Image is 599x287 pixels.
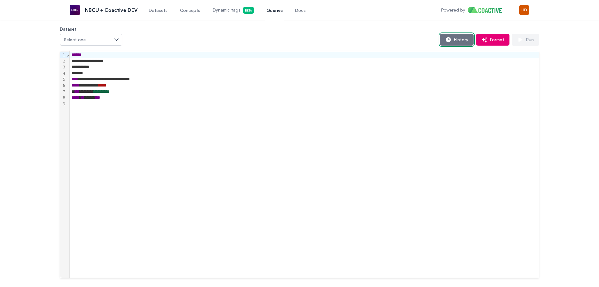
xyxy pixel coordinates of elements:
p: NBCU + Coactive DEV [85,6,138,14]
div: 8 [60,95,66,101]
span: Run [524,37,534,43]
button: History [440,34,474,46]
img: Home [468,7,507,13]
div: 1 [60,52,66,58]
span: Concepts [180,7,200,13]
div: 5 [60,76,66,82]
img: Menu for the logged in user [519,5,529,15]
button: Select one [60,34,122,46]
span: Select one [64,37,86,43]
button: Format [476,34,509,46]
p: Powered by [441,7,465,13]
span: Format [488,37,504,43]
label: Dataset [60,26,76,32]
div: 7 [60,89,66,95]
div: 3 [60,64,66,70]
span: Datasets [149,7,168,13]
div: 6 [60,82,66,89]
div: 2 [60,58,66,64]
button: Run [512,34,539,46]
span: Beta [243,7,254,14]
div: 4 [60,70,66,77]
span: Fold line [66,52,69,57]
div: 9 [60,101,66,107]
span: History [451,37,468,43]
img: NBCU + Coactive DEV [70,5,80,15]
span: Queries [266,7,283,13]
span: Dynamic tags [213,7,254,14]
